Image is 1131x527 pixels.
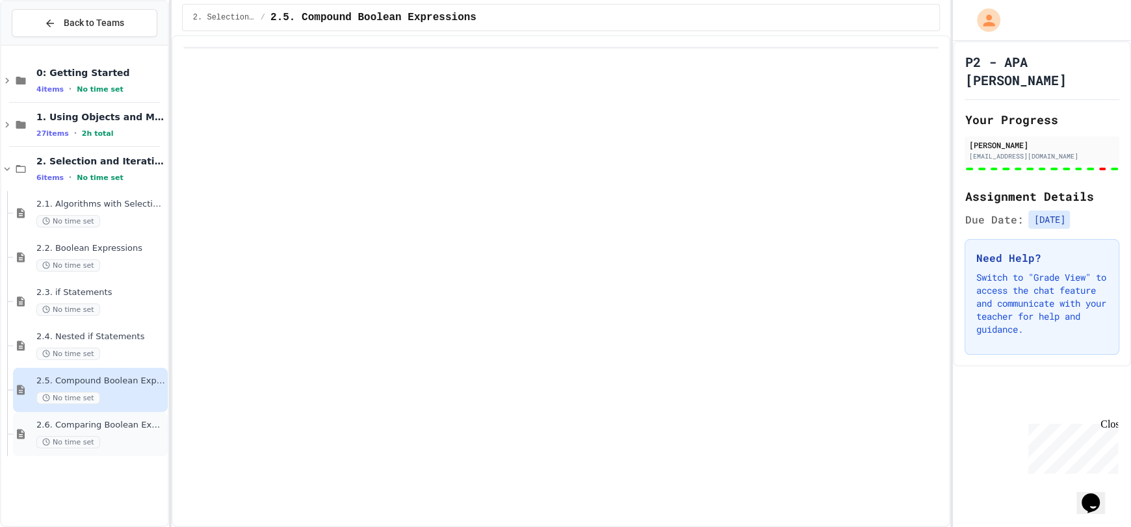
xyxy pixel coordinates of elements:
[261,12,265,23] span: /
[36,111,165,123] span: 1. Using Objects and Methods
[36,392,100,404] span: No time set
[36,331,165,342] span: 2.4. Nested if Statements
[36,199,165,210] span: 2.1. Algorithms with Selection and Repetition
[193,12,255,23] span: 2. Selection and Iteration
[270,10,476,25] span: 2.5. Compound Boolean Expressions
[12,9,157,37] button: Back to Teams
[36,174,64,182] span: 6 items
[1028,211,1070,229] span: [DATE]
[36,303,100,316] span: No time set
[36,420,165,431] span: 2.6. Comparing Boolean Expressions ([PERSON_NAME] Laws)
[36,155,165,167] span: 2. Selection and Iteration
[36,348,100,360] span: No time set
[1023,418,1118,474] iframe: chat widget
[36,243,165,254] span: 2.2. Boolean Expressions
[82,129,114,138] span: 2h total
[36,376,165,387] span: 2.5. Compound Boolean Expressions
[36,287,165,298] span: 2.3. if Statements
[36,85,64,94] span: 4 items
[36,436,100,448] span: No time set
[69,172,71,183] span: •
[64,16,124,30] span: Back to Teams
[976,271,1108,336] p: Switch to "Grade View" to access the chat feature and communicate with your teacher for help and ...
[965,110,1119,129] h2: Your Progress
[976,250,1108,266] h3: Need Help?
[5,5,90,83] div: Chat with us now!Close
[36,215,100,227] span: No time set
[968,139,1115,151] div: [PERSON_NAME]
[36,67,165,79] span: 0: Getting Started
[965,187,1119,205] h2: Assignment Details
[69,84,71,94] span: •
[77,85,123,94] span: No time set
[963,5,1004,35] div: My Account
[74,128,77,138] span: •
[1076,475,1118,514] iframe: chat widget
[36,129,69,138] span: 27 items
[968,151,1115,161] div: [EMAIL_ADDRESS][DOMAIN_NAME]
[36,259,100,272] span: No time set
[965,53,1119,89] h1: P2 - APA [PERSON_NAME]
[77,174,123,182] span: No time set
[965,212,1023,227] span: Due Date:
